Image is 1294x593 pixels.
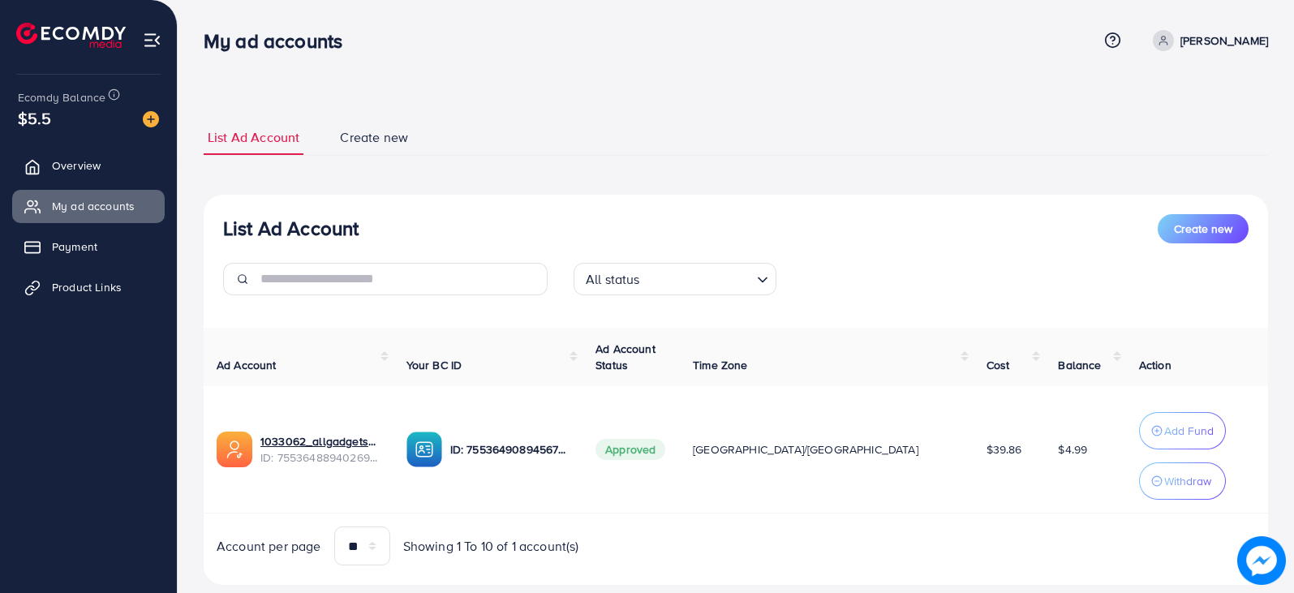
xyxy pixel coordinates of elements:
[12,271,165,303] a: Product Links
[52,198,135,214] span: My ad accounts
[1058,357,1101,373] span: Balance
[583,268,643,291] span: All status
[217,537,321,556] span: Account per page
[52,238,97,255] span: Payment
[1158,214,1249,243] button: Create new
[406,357,462,373] span: Your BC ID
[217,357,277,373] span: Ad Account
[143,111,159,127] img: image
[12,190,165,222] a: My ad accounts
[1139,412,1226,449] button: Add Fund
[12,230,165,263] a: Payment
[1058,441,1087,458] span: $4.99
[223,217,359,240] h3: List Ad Account
[204,29,355,53] h3: My ad accounts
[52,157,101,174] span: Overview
[595,439,665,460] span: Approved
[987,441,1022,458] span: $39.86
[143,31,161,49] img: menu
[645,264,750,291] input: Search for option
[1139,357,1171,373] span: Action
[1164,471,1211,491] p: Withdraw
[217,432,252,467] img: ic-ads-acc.e4c84228.svg
[16,23,126,48] img: logo
[260,433,380,449] a: 1033062_allgadgets_1758721188396
[52,279,122,295] span: Product Links
[260,449,380,466] span: ID: 7553648894026989575
[1164,421,1214,440] p: Add Fund
[574,263,776,295] div: Search for option
[406,432,442,467] img: ic-ba-acc.ded83a64.svg
[693,357,747,373] span: Time Zone
[18,106,52,130] span: $5.5
[1139,462,1226,500] button: Withdraw
[1180,31,1268,50] p: [PERSON_NAME]
[693,441,918,458] span: [GEOGRAPHIC_DATA]/[GEOGRAPHIC_DATA]
[12,149,165,182] a: Overview
[1237,536,1286,585] img: image
[1174,221,1232,237] span: Create new
[18,89,105,105] span: Ecomdy Balance
[208,128,299,147] span: List Ad Account
[987,357,1010,373] span: Cost
[1146,30,1268,51] a: [PERSON_NAME]
[340,128,408,147] span: Create new
[595,341,656,373] span: Ad Account Status
[450,440,570,459] p: ID: 7553649089456701448
[403,537,579,556] span: Showing 1 To 10 of 1 account(s)
[260,433,380,466] div: <span class='underline'>1033062_allgadgets_1758721188396</span></br>7553648894026989575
